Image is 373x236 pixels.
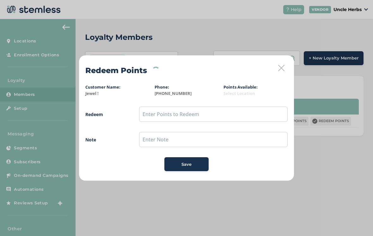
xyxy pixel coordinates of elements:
input: Enter Note [139,132,288,147]
label: Customer Name: [85,84,120,90]
iframe: Chat Widget [341,206,373,236]
span: Save [181,161,192,168]
label: Phone: [155,84,169,90]
h2: Redeem Points [85,65,147,76]
label: Redeem [85,111,126,118]
label: Note [85,136,126,143]
label: Select Location [223,90,288,97]
label: [PHONE_NUMBER] [155,90,219,97]
input: Enter Points to Redeem [139,107,288,122]
label: Jewel ! [85,90,150,97]
button: Save [164,157,209,171]
label: Points Available: [223,84,258,90]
